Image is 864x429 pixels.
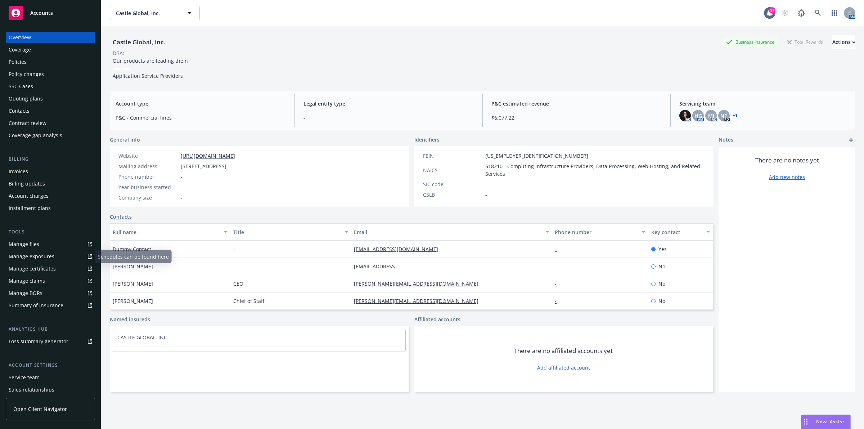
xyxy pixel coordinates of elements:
a: [EMAIL_ADDRESS] [354,263,402,270]
a: Sales relationships [6,384,95,396]
span: [PERSON_NAME] [113,280,153,287]
div: Manage claims [9,275,45,287]
span: Our products are leading the n ---------- Application Service Providers [113,57,188,79]
div: Mailing address [118,162,178,170]
button: Full name [110,223,230,241]
a: [PERSON_NAME][EMAIL_ADDRESS][DOMAIN_NAME] [354,298,484,304]
a: Policies [6,56,95,68]
span: No [658,263,665,270]
span: - [181,194,183,201]
a: Billing updates [6,178,95,189]
a: Contacts [110,213,132,220]
span: Open Client Navigator [13,405,67,413]
a: Manage BORs [6,287,95,299]
div: Manage BORs [9,287,42,299]
span: - [485,180,487,188]
div: Analytics hub [6,326,95,333]
div: Drag to move [801,415,810,429]
div: Service team [9,372,40,383]
div: CSLB [423,191,482,198]
div: Overview [9,32,31,43]
span: Accounts [30,10,53,16]
div: Total Rewards [784,37,827,46]
a: Summary of insurance [6,300,95,311]
button: Phone number [552,223,648,241]
a: - [555,263,562,270]
div: Contract review [9,117,46,129]
a: Loss summary generator [6,336,95,347]
a: Accounts [6,3,95,23]
span: There are no notes yet [755,156,819,165]
span: HG [694,112,702,120]
div: Business Insurance [723,37,778,46]
span: Nova Assist [816,419,845,425]
a: Contacts [6,105,95,117]
div: Account charges [9,190,49,202]
span: General info [110,136,140,143]
div: 17 [769,7,775,14]
div: Quoting plans [9,93,43,104]
a: CASTLE GLOBAL, INC. [117,334,168,341]
div: Manage files [9,238,39,250]
span: NP [720,112,728,120]
div: Contacts [9,105,30,117]
a: Contract review [6,117,95,129]
button: Castle Global, Inc. [110,6,200,20]
div: Year business started [118,183,178,191]
span: - [181,173,183,180]
span: Identifiers [414,136,440,143]
a: Report a Bug [794,6,809,20]
span: No [658,297,665,305]
div: Actions [832,35,855,49]
span: CEO [233,280,243,287]
a: Affiliated accounts [414,316,460,323]
span: - [233,263,235,270]
div: Title [233,228,340,236]
button: Key contact [648,223,713,241]
a: +1 [733,113,738,118]
div: Billing [6,156,95,163]
a: - [555,298,562,304]
span: - [303,114,474,121]
div: SIC code [423,180,482,188]
div: Policies [9,56,27,68]
a: Switch app [827,6,842,20]
a: Manage certificates [6,263,95,274]
span: [PERSON_NAME] [113,297,153,305]
span: P&C - Commercial lines [116,114,286,121]
span: Account type [116,100,286,107]
span: Notes [719,136,733,144]
a: add [847,136,855,144]
a: Invoices [6,166,95,177]
div: Castle Global, Inc. [110,37,168,47]
a: - [555,280,562,287]
span: - [485,191,487,198]
button: Email [351,223,552,241]
a: SSC Cases [6,81,95,92]
span: - [181,183,183,191]
div: Tools [6,228,95,236]
a: Manage exposures [6,251,95,262]
div: Billing updates [9,178,45,189]
a: Installment plans [6,202,95,214]
a: - [555,246,562,253]
a: Service team [6,372,95,383]
span: [STREET_ADDRESS] [181,162,226,170]
div: Company size [118,194,178,201]
div: Manage certificates [9,263,56,274]
div: Policy changes [9,68,44,80]
a: [PERSON_NAME][EMAIL_ADDRESS][DOMAIN_NAME] [354,280,484,287]
a: Manage claims [6,275,95,287]
a: Named insureds [110,316,150,323]
a: Overview [6,32,95,43]
div: Summary of insurance [9,300,63,311]
div: Loss summary generator [9,336,68,347]
a: Coverage gap analysis [6,130,95,141]
div: Phone number [118,173,178,180]
a: Quoting plans [6,93,95,104]
span: P&C estimated revenue [491,100,662,107]
a: [EMAIL_ADDRESS][DOMAIN_NAME] [354,246,444,253]
a: Account charges [6,190,95,202]
span: Chief of Staff [233,297,264,305]
span: Dummy Contact [113,245,151,253]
